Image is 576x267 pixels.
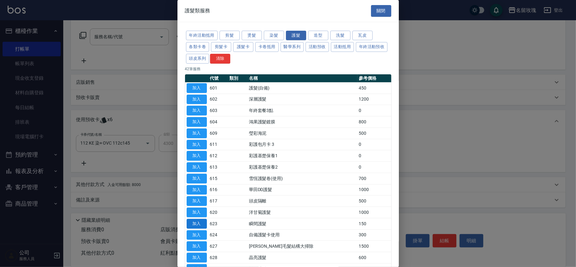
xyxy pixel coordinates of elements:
button: 加入 [187,174,207,183]
td: 1000 [357,207,391,218]
td: 609 [208,127,228,139]
td: 611 [208,139,228,150]
button: 加入 [187,241,207,251]
td: 彩護基楚保養1 [247,150,357,162]
td: 0 [357,105,391,116]
button: 染髮 [264,31,284,40]
button: 卡卷抵用 [255,42,279,52]
th: 名稱 [247,74,357,83]
td: 500 [357,196,391,207]
td: 0 [357,150,391,162]
button: 燙髮 [242,31,262,40]
button: 加入 [187,219,207,229]
td: 623 [208,218,228,229]
button: 造型 [308,31,328,40]
button: 加入 [187,162,207,172]
button: 活動預收 [306,42,329,52]
td: 0 [357,162,391,173]
td: 瞬間護髮 [247,218,357,229]
td: 瑩彩海泥 [247,127,357,139]
th: 參考價格 [357,74,391,83]
td: 600 [357,252,391,264]
button: 加入 [187,185,207,195]
button: 加入 [187,128,207,138]
button: 活動抵用 [331,42,354,52]
td: 620 [208,207,228,218]
td: 624 [208,229,228,241]
button: 加入 [187,140,207,150]
td: 617 [208,196,228,207]
button: 護髮卡 [233,42,253,52]
td: 150 [357,218,391,229]
td: 年終套餐3點 [247,105,357,116]
button: 加入 [187,83,207,93]
button: 關閉 [371,5,391,17]
button: 加入 [187,95,207,104]
td: 500 [357,127,391,139]
td: 612 [208,150,228,162]
td: 450 [357,82,391,94]
td: 1000 [357,184,391,196]
button: 瓦皮 [352,31,373,40]
button: 加入 [187,196,207,206]
td: 雪恆護髮卷(使用) [247,173,357,184]
td: 300 [357,229,391,241]
button: 剪髮 [220,31,240,40]
button: 各類卡卷 [186,42,209,52]
td: 615 [208,173,228,184]
th: 代號 [208,74,228,83]
td: 700 [357,173,391,184]
td: 華田DD護髮 [247,184,357,196]
th: 類別 [228,74,247,83]
button: 加入 [187,208,207,217]
button: 加入 [187,230,207,240]
p: 42 筆服務 [185,66,391,72]
button: 加入 [187,151,207,161]
td: 601 [208,82,228,94]
td: 自備護髮卡使用 [247,229,357,241]
button: 清除 [210,54,230,64]
td: 613 [208,162,228,173]
button: 頭皮系列 [186,54,209,64]
td: 1200 [357,94,391,105]
td: 800 [357,116,391,128]
td: 1500 [357,241,391,252]
span: 護髮類服務 [185,8,210,14]
td: 彩護基楚保養2 [247,162,357,173]
button: 年終活動預收 [356,42,387,52]
td: 深層護髮 [247,94,357,105]
button: 護髮 [286,31,306,40]
td: 晶亮護髮 [247,252,357,264]
td: 628 [208,252,228,264]
button: 加入 [187,253,207,263]
td: 頭皮隔離 [247,196,357,207]
button: 加入 [187,117,207,127]
td: 洋甘菊護髮 [247,207,357,218]
td: 彩護包月卡 3 [247,139,357,150]
button: 洗髮 [330,31,350,40]
button: 剪髮卡 [211,42,231,52]
td: [PERSON_NAME]毛髮結構大掃除 [247,241,357,252]
td: 護髮(自備) [247,82,357,94]
td: 0 [357,139,391,150]
button: 年終活動抵用 [186,31,218,40]
button: 加入 [187,106,207,115]
td: 603 [208,105,228,116]
td: 616 [208,184,228,196]
td: 602 [208,94,228,105]
td: 鴻果護髮鍍膜 [247,116,357,128]
td: 604 [208,116,228,128]
button: 醫學系列 [281,42,304,52]
td: 627 [208,241,228,252]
